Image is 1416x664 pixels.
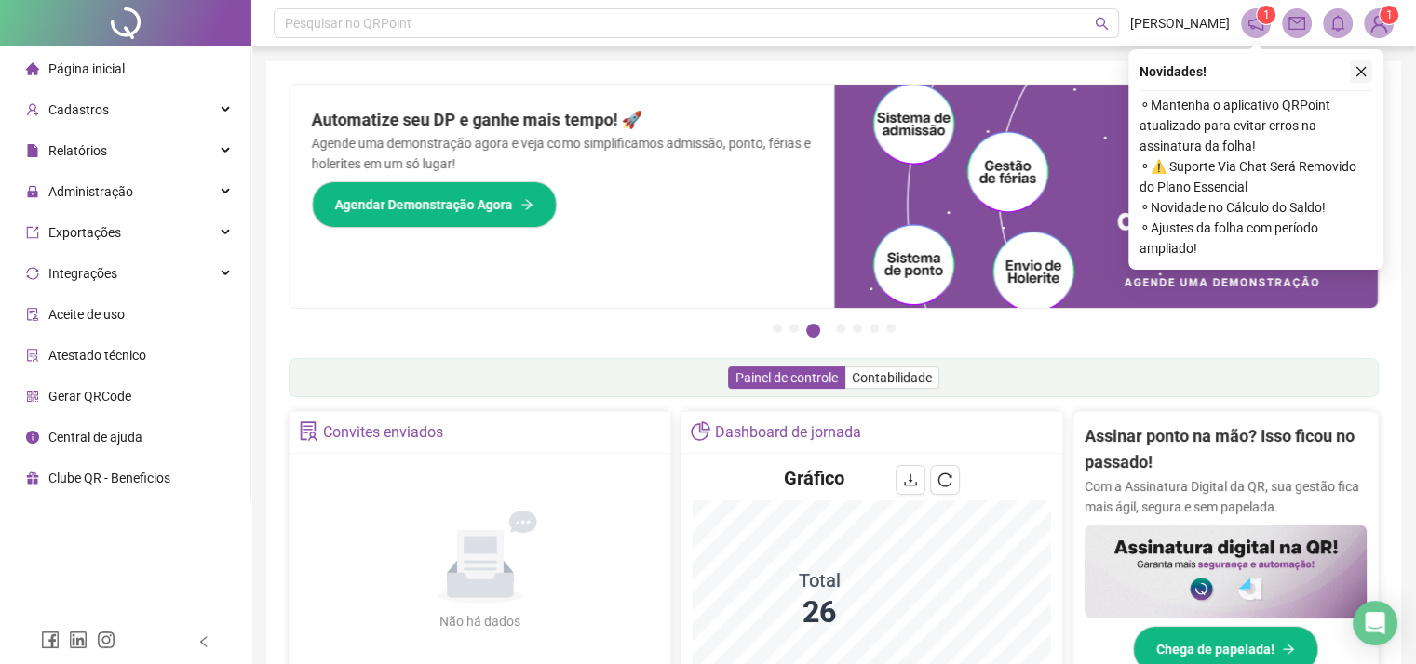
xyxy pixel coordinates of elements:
p: Com a Assinatura Digital da QR, sua gestão fica mais ágil, segura e sem papelada. [1085,476,1367,517]
span: export [26,226,39,239]
button: 2 [789,324,799,333]
span: home [26,62,39,75]
span: linkedin [69,631,88,649]
span: solution [26,349,39,362]
span: Administração [48,184,133,199]
span: Integrações [48,266,117,281]
span: gift [26,471,39,485]
button: 1 [773,324,782,333]
span: Exportações [48,225,121,240]
span: ⚬ Novidade no Cálculo do Saldo! [1140,197,1372,218]
span: close [1355,65,1368,78]
p: Agende uma demonstração agora e veja como simplificamos admissão, ponto, férias e holerites em um... [312,133,812,174]
img: banner%2F02c71560-61a6-44d4-94b9-c8ab97240462.png [1085,525,1367,618]
span: instagram [97,631,115,649]
img: 91308 [1365,9,1393,37]
span: ⚬ ⚠️ Suporte Via Chat Será Removido do Plano Essencial [1140,156,1372,197]
h2: Automatize seu DP e ganhe mais tempo! 🚀 [312,107,812,133]
button: 3 [806,324,820,338]
span: reload [937,472,952,487]
div: Dashboard de jornada [715,417,861,448]
span: Central de ajuda [48,430,142,445]
span: [PERSON_NAME] [1130,13,1230,33]
span: user-add [26,103,39,116]
sup: Atualize o seu contato no menu Meus Dados [1380,6,1398,24]
h4: Gráfico [784,465,844,491]
button: 6 [870,324,879,333]
span: file [26,144,39,157]
span: Agendar Demonstração Agora [335,194,513,215]
span: Novidades ! [1140,61,1207,82]
span: Gerar QRCode [48,389,131,404]
span: search [1095,17,1109,31]
h2: Assinar ponto na mão? Isso ficou no passado! [1085,423,1367,476]
span: Painel de controle [735,370,838,385]
span: arrow-right [520,198,533,211]
span: facebook [41,631,60,649]
button: 5 [853,324,862,333]
span: audit [26,308,39,321]
span: qrcode [26,390,39,403]
span: Aceite de uso [48,307,125,322]
button: Agendar Demonstração Agora [312,181,557,228]
div: Convites enviados [323,417,443,448]
sup: 1 [1257,6,1275,24]
button: 7 [886,324,896,333]
span: mail [1288,15,1305,32]
span: bell [1329,15,1346,32]
div: Não há dados [395,611,566,631]
span: 1 [1263,8,1270,21]
span: Página inicial [48,61,125,76]
span: 1 [1386,8,1393,21]
img: banner%2Fd57e337e-a0d3-4837-9615-f134fc33a8e6.png [834,85,1379,308]
button: 4 [836,324,845,333]
span: sync [26,267,39,280]
span: solution [299,421,318,441]
span: Cadastros [48,102,109,117]
span: Relatórios [48,143,107,158]
span: left [197,635,210,648]
span: Atestado técnico [48,348,146,363]
div: Open Intercom Messenger [1353,601,1397,645]
span: ⚬ Mantenha o aplicativo QRPoint atualizado para evitar erros na assinatura da folha! [1140,95,1372,156]
span: arrow-right [1282,643,1295,656]
span: Clube QR - Beneficios [48,471,170,485]
span: Chega de papelada! [1156,639,1274,659]
span: ⚬ Ajustes da folha com período ampliado! [1140,218,1372,259]
span: info-circle [26,431,39,444]
span: notification [1247,15,1264,32]
span: Contabilidade [852,370,932,385]
span: pie-chart [691,421,710,441]
span: lock [26,185,39,198]
span: download [903,472,918,487]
